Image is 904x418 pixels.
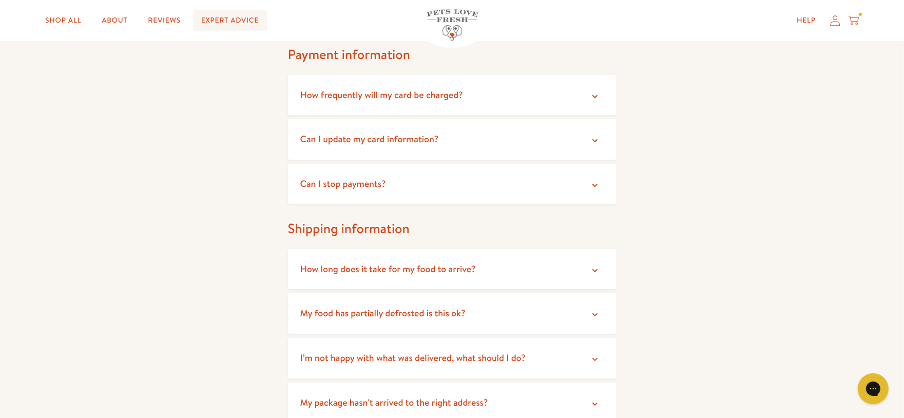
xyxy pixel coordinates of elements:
[140,10,188,31] a: Reviews
[288,164,617,204] summary: Can I stop payments?
[788,10,824,31] a: Help
[853,370,894,408] iframe: Gorgias live chat messenger
[300,88,463,101] span: How frequently will my card be charged?
[193,10,267,31] a: Expert Advice
[300,132,439,145] span: Can I update my card information?
[288,46,617,64] h2: Payment information
[427,9,478,41] img: Pets Love Fresh
[288,220,617,238] h2: Shipping information
[288,119,617,160] summary: Can I update my card information?
[300,177,386,190] span: Can I stop payments?
[288,249,617,290] summary: How long does it take for my food to arrive?
[300,262,476,275] span: How long does it take for my food to arrive?
[300,307,466,319] span: My food has partially defrosted is this ok?
[288,338,617,378] summary: I’m not happy with what was delivered, what should I do?
[93,10,136,31] a: About
[37,10,89,31] a: Shop All
[300,396,488,409] span: My package hasn't arrived to the right address?
[288,293,617,334] summary: My food has partially defrosted is this ok?
[288,75,617,116] summary: How frequently will my card be charged?
[300,351,526,364] span: I’m not happy with what was delivered, what should I do?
